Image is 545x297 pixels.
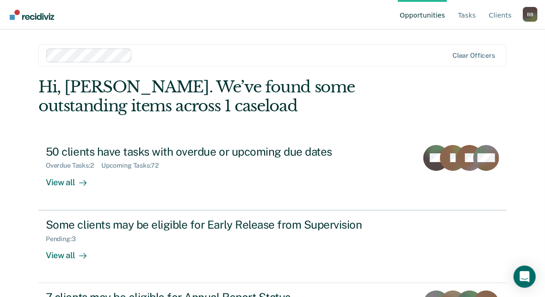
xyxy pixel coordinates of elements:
div: Hi, [PERSON_NAME]. We’ve found some outstanding items across 1 caseload [38,78,413,115]
div: View all [46,242,98,261]
a: Some clients may be eligible for Early Release from SupervisionPending:3View all [38,210,507,283]
div: 50 clients have tasks with overdue or upcoming due dates [46,145,371,158]
div: Open Intercom Messenger [514,266,536,288]
button: Profile dropdown button [523,7,538,22]
a: 50 clients have tasks with overdue or upcoming due datesOverdue Tasks:2Upcoming Tasks:72View all [38,138,507,210]
div: Some clients may be eligible for Early Release from Supervision [46,218,371,231]
div: View all [46,170,98,188]
div: Clear officers [452,52,495,60]
div: Pending : 3 [46,235,83,243]
img: Recidiviz [10,10,54,20]
div: Upcoming Tasks : 72 [101,162,166,170]
div: B B [523,7,538,22]
div: Overdue Tasks : 2 [46,162,101,170]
